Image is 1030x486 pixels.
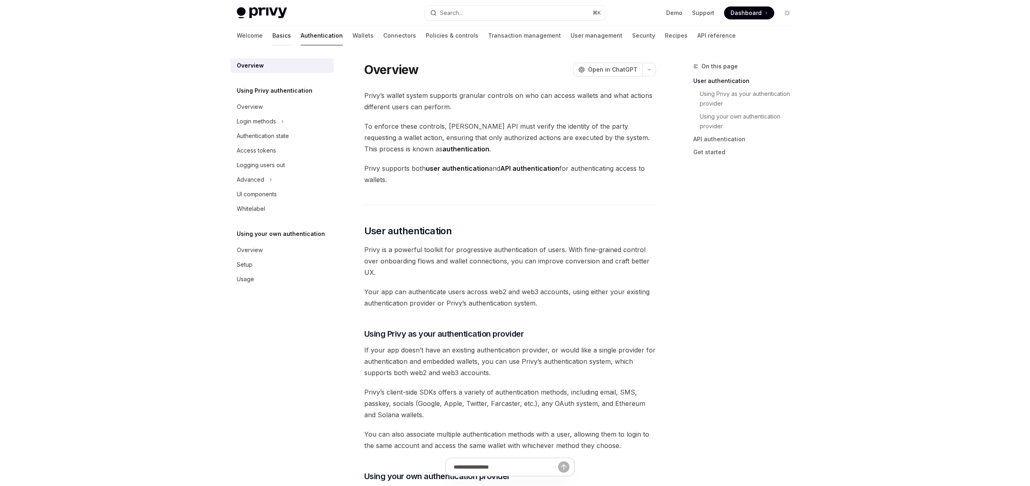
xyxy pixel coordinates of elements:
[364,386,656,420] span: Privy’s client-side SDKs offers a variety of authentication methods, including email, SMS, passke...
[230,129,334,143] a: Authentication state
[571,26,622,45] a: User management
[237,86,312,96] h5: Using Privy authentication
[731,9,762,17] span: Dashboard
[425,6,606,20] button: Open search
[272,26,291,45] a: Basics
[573,63,642,76] button: Open in ChatGPT
[237,117,276,126] div: Login methods
[697,26,736,45] a: API reference
[364,225,452,238] span: User authentication
[693,87,800,110] a: Using Privy as your authentication provider
[237,102,263,112] div: Overview
[301,26,343,45] a: Authentication
[558,461,569,473] button: Send message
[237,274,254,284] div: Usage
[237,229,325,239] h5: Using your own authentication
[426,26,478,45] a: Policies & controls
[237,245,263,255] div: Overview
[692,9,714,17] a: Support
[230,58,334,73] a: Overview
[230,257,334,272] a: Setup
[500,164,559,172] strong: API authentication
[426,164,489,172] strong: user authentication
[593,10,601,16] span: ⌘ K
[364,286,656,309] span: Your app can authenticate users across web2 and web3 accounts, using either your existing authent...
[230,187,334,202] a: UI components
[693,110,800,133] a: Using your own authentication provider
[237,7,287,19] img: light logo
[237,175,264,185] div: Advanced
[237,160,285,170] div: Logging users out
[440,8,463,18] div: Search...
[230,172,334,187] button: Toggle Advanced section
[693,74,800,87] a: User authentication
[237,204,265,214] div: Whitelabel
[230,158,334,172] a: Logging users out
[364,121,656,155] span: To enforce these controls, [PERSON_NAME] API must verify the identity of the party requesting a w...
[383,26,416,45] a: Connectors
[364,163,656,185] span: Privy supports both and for authenticating access to wallets.
[353,26,374,45] a: Wallets
[364,429,656,451] span: You can also associate multiple authentication methods with a user, allowing them to login to the...
[693,133,800,146] a: API authentication
[237,260,253,270] div: Setup
[364,244,656,278] span: Privy is a powerful toolkit for progressive authentication of users. With fine-grained control ov...
[237,131,289,141] div: Authentication state
[230,202,334,216] a: Whitelabel
[230,114,334,129] button: Toggle Login methods section
[701,62,738,71] span: On this page
[666,9,682,17] a: Demo
[237,189,277,199] div: UI components
[454,458,558,476] input: Ask a question...
[488,26,561,45] a: Transaction management
[364,328,524,340] span: Using Privy as your authentication provider
[665,26,688,45] a: Recipes
[237,146,276,155] div: Access tokens
[364,90,656,112] span: Privy’s wallet system supports granular controls on who can access wallets and what actions diffe...
[588,66,637,74] span: Open in ChatGPT
[724,6,774,19] a: Dashboard
[693,146,800,159] a: Get started
[237,61,264,70] div: Overview
[237,26,263,45] a: Welcome
[230,100,334,114] a: Overview
[364,62,419,77] h1: Overview
[442,145,489,153] strong: authentication
[632,26,655,45] a: Security
[230,143,334,158] a: Access tokens
[364,344,656,378] span: If your app doesn’t have an existing authentication provider, or would like a single provider for...
[230,243,334,257] a: Overview
[781,6,794,19] button: Toggle dark mode
[230,272,334,287] a: Usage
